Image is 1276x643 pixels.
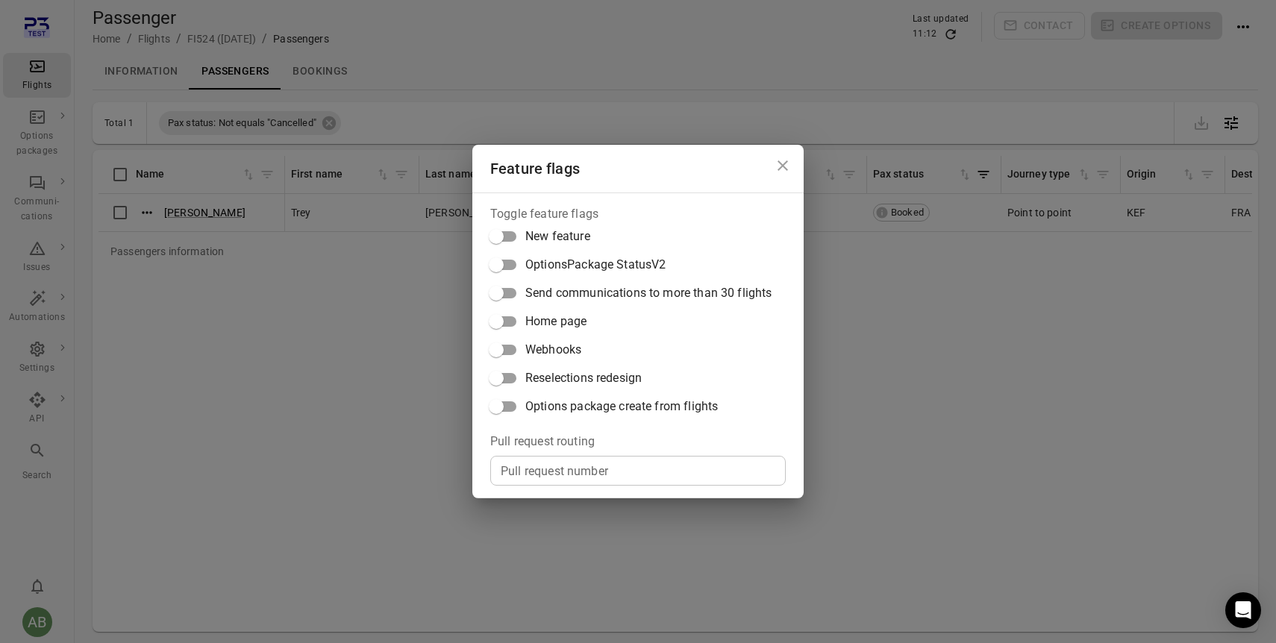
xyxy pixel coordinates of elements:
span: New feature [525,228,590,245]
span: OptionsPackage StatusV2 [525,256,666,274]
span: Options package create from flights [525,398,718,415]
span: Send communications to more than 30 flights [525,284,772,302]
span: Home page [525,313,587,330]
h2: Feature flags [472,145,804,192]
div: Open Intercom Messenger [1225,592,1261,628]
span: Reselections redesign [525,369,642,387]
button: Close dialog [768,151,798,181]
span: Webhooks [525,341,581,359]
legend: Toggle feature flags [490,205,598,222]
legend: Pull request routing [490,433,595,450]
